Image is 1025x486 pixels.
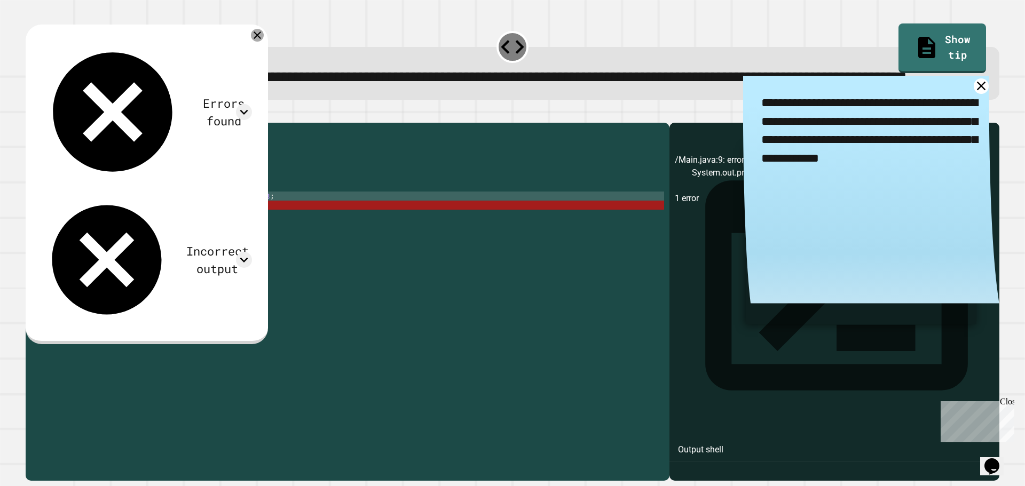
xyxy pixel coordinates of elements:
a: Show tip [898,23,985,73]
iframe: chat widget [980,443,1014,475]
iframe: chat widget [936,397,1014,442]
div: Chat with us now!Close [4,4,74,68]
div: /Main.java:9: error: ';' expected System.out.println(calculate) ^ 1 error [675,154,994,481]
div: Incorrect output [183,242,252,277]
div: Errors found [195,94,252,130]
